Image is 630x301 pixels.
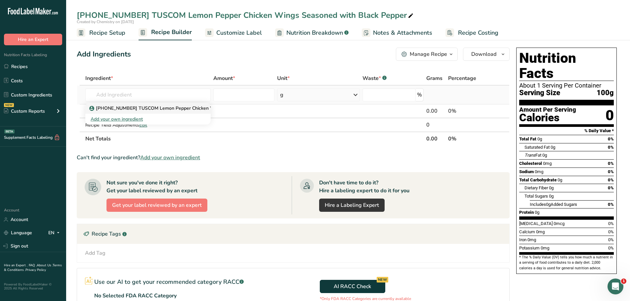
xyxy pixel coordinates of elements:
p: No Selected FDA RACC Category [94,292,177,300]
button: Get your label reviewed by an expert [106,199,207,212]
span: Iron [519,237,526,242]
section: * The % Daily Value (DV) tells you how much a nutrient in a serving of food contributes to a dail... [519,255,614,271]
a: Privacy Policy [25,268,46,272]
span: 0g [558,177,562,182]
span: 0% [608,202,614,207]
h1: Nutrition Facts [519,51,614,81]
div: Recipe Yield Adjustments [85,122,211,129]
div: NEW [4,103,14,107]
span: Recipe Costing [458,28,498,37]
span: Total Fat [519,136,536,141]
span: 0mg [541,245,549,250]
span: Total Sugars [525,194,548,199]
span: 0% [608,237,614,242]
span: AI RACC Check [334,282,371,290]
span: Nutrition Breakdown [286,28,343,37]
span: 0% [608,161,614,166]
span: 0mg [536,229,545,234]
span: Cholesterol [519,161,542,166]
span: 1 [621,279,626,284]
p: [PHONE_NUMBER] TUSCOM Lemon Pepper Chicken Wings Seasoned with Black Pepper [91,105,287,112]
div: Don't have time to do it? Hire a labeling expert to do it for you [319,179,409,195]
div: Add Ingredients [77,49,131,60]
div: 0 [426,121,445,129]
span: 0g [546,202,551,207]
span: 0% [608,185,614,190]
div: Custom Reports [4,108,45,115]
span: Grams [426,74,442,82]
a: Hire an Expert . [4,263,27,268]
span: Protein [519,210,534,215]
a: Recipe Builder [139,25,192,41]
a: About Us . [37,263,53,268]
div: Recipe Tags [77,224,509,244]
span: Recipe Setup [89,28,125,37]
span: Potassium [519,245,540,250]
div: About 1 Serving Per Container [519,82,614,89]
span: Ingredient [85,74,113,82]
span: 0g [542,153,547,158]
span: 0mg [535,169,543,174]
span: 0% [608,221,614,226]
a: Hire a Labeling Expert [319,199,385,212]
div: Powered By FoodLabelMaker © 2025 All Rights Reserved [4,282,62,290]
span: 0% [608,229,614,234]
th: 0% [447,132,490,145]
span: [MEDICAL_DATA] [519,221,553,226]
div: g [280,91,283,99]
span: 0mg [543,161,552,166]
span: 0% [608,145,614,150]
span: 0g [549,194,554,199]
span: Download [471,50,496,58]
span: Get your label reviewed by an expert [112,201,202,209]
button: Manage Recipe [396,48,458,61]
a: FAQ . [29,263,37,268]
th: Net Totals [84,132,425,145]
div: Add Tag [85,249,105,257]
button: AI RACC Check NEW [320,280,385,293]
div: Add your own ingredient [91,116,205,123]
span: 0% [608,245,614,250]
button: Hire an Expert [4,34,62,45]
a: Recipe Costing [445,25,498,40]
span: 0mg [527,237,536,242]
div: Calories [519,113,576,123]
span: 0% [608,169,614,174]
div: Can't find your ingredient? [77,154,510,162]
span: 0% [608,177,614,182]
div: 0% [448,107,488,115]
button: Download [463,48,510,61]
span: Sodium [519,169,534,174]
div: 0 [606,107,614,124]
div: Amount Per Serving [519,107,576,113]
span: 0% [608,136,614,141]
span: Percentage [448,74,476,82]
a: Customize Label [205,25,262,40]
div: Waste [362,74,387,82]
span: Notes & Attachments [373,28,432,37]
span: Includes Added Sugars [530,202,577,207]
span: Amount [213,74,235,82]
span: 0g [535,210,539,215]
input: Add Ingredient [85,88,211,101]
div: Manage Recipe [410,50,447,58]
span: 100g [597,89,614,97]
span: Created by Chemistry on [DATE] [77,19,134,24]
span: Calcium [519,229,535,234]
span: Customize Label [216,28,262,37]
th: 0.00 [425,132,446,145]
span: Unit [277,74,290,82]
section: % Daily Value * [519,127,614,135]
div: Add your own ingredient [85,114,211,125]
a: Recipe Setup [77,25,125,40]
span: Add your own ingredient [140,154,200,162]
iframe: Intercom live chat [608,279,623,294]
a: Terms & Conditions . [4,263,62,272]
div: Not sure you've done it right? Get your label reviewed by an expert [106,179,197,195]
div: [PHONE_NUMBER] TUSCOM Lemon Pepper Chicken Wings Seasoned with Black Pepper [77,9,415,21]
span: Total Carbohydrate [519,177,557,182]
span: Edit [139,122,147,128]
div: EN [48,229,62,237]
span: Saturated Fat [525,145,550,150]
span: Recipe Builder [151,28,192,37]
